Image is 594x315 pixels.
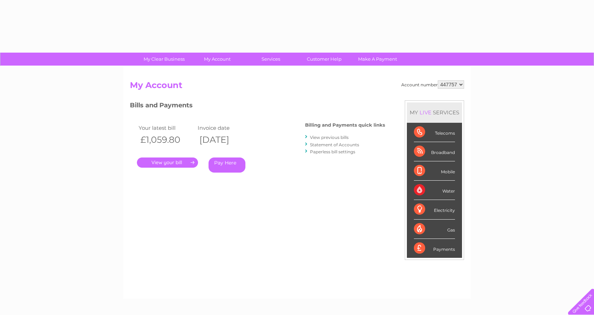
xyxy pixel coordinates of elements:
td: Invoice date [196,123,255,133]
a: Make A Payment [349,53,407,66]
h3: Bills and Payments [130,100,385,113]
th: £1,059.80 [137,133,196,147]
a: View previous bills [310,135,349,140]
div: Telecoms [414,123,455,142]
div: Gas [414,220,455,239]
div: Account number [401,80,464,89]
a: Services [242,53,300,66]
div: Mobile [414,161,455,181]
div: MY SERVICES [407,102,462,122]
td: Your latest bill [137,123,196,133]
div: Payments [414,239,455,258]
a: My Clear Business [135,53,193,66]
div: LIVE [418,109,433,116]
a: . [137,157,198,168]
a: Statement of Accounts [310,142,359,147]
div: Electricity [414,200,455,219]
h2: My Account [130,80,464,94]
a: Paperless bill settings [310,149,355,154]
div: Water [414,181,455,200]
a: Customer Help [295,53,353,66]
a: My Account [189,53,246,66]
a: Pay Here [209,157,245,173]
h4: Billing and Payments quick links [305,122,385,128]
th: [DATE] [196,133,255,147]
div: Broadband [414,142,455,161]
